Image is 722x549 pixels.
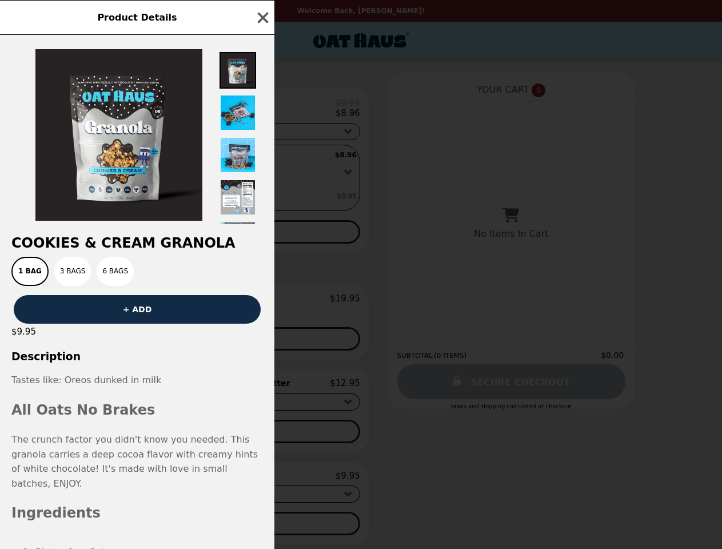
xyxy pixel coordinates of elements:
[220,52,256,89] img: Thumbnail 1
[97,12,177,23] span: Product Details
[220,94,256,131] img: Thumbnail 2
[11,257,49,286] button: 1 Bag
[220,179,256,216] img: Thumbnail 4
[11,502,263,524] h2: Ingredients
[11,434,258,489] span: The crunch factor you didn't know you needed. This granola carries a deep cocoa flavor with cream...
[97,257,134,286] button: 6 Bags
[54,257,91,286] button: 3 Bags
[220,221,256,258] img: Thumbnail 5
[11,373,263,388] p: Tastes like: Oreos dunked in milk
[35,49,202,221] img: 1 Bag
[11,399,263,421] h2: All Oats No Brakes
[220,137,256,173] img: Thumbnail 3
[14,295,261,324] button: + ADD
